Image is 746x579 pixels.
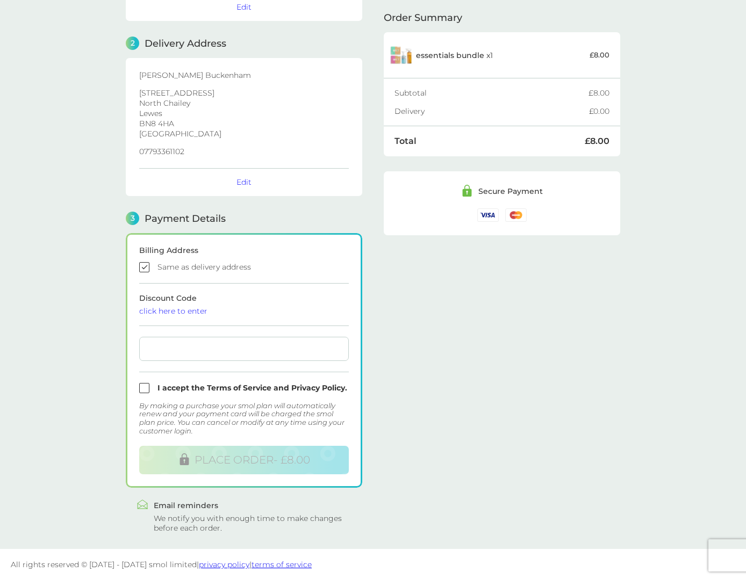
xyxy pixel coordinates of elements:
div: Secure Payment [478,187,543,195]
p: Lewes [139,110,349,117]
div: Total [394,137,585,146]
p: 07793361102 [139,148,349,155]
p: £8.00 [590,49,609,61]
div: click here to enter [139,307,349,315]
span: Order Summary [384,13,462,23]
span: essentials bundle [416,50,484,60]
div: Delivery [394,107,589,115]
p: [PERSON_NAME] Buckenham [139,71,349,79]
img: /assets/icons/cards/visa.svg [477,208,499,222]
div: We notify you with enough time to make changes before each order. [154,513,352,533]
button: Edit [236,177,252,187]
p: [STREET_ADDRESS] [139,89,349,97]
a: terms of service [252,560,312,569]
div: £8.00 [589,89,609,97]
span: 3 [126,212,139,225]
div: £8.00 [585,137,609,146]
p: North Chailey [139,99,349,107]
div: £0.00 [589,107,609,115]
a: privacy policy [199,560,249,569]
img: /assets/icons/cards/mastercard.svg [505,208,527,222]
span: PLACE ORDER - £8.00 [195,453,310,466]
p: BN8 4HA [139,120,349,127]
span: 2 [126,37,139,50]
span: Discount Code [139,293,349,315]
button: PLACE ORDER- £8.00 [139,446,349,474]
div: Billing Address [139,247,349,254]
span: Payment Details [145,214,226,223]
p: [GEOGRAPHIC_DATA] [139,130,349,137]
div: By making a purchase your smol plan will automatically renew and your payment card will be charge... [139,402,349,435]
span: Delivery Address [145,39,226,48]
button: Edit [236,2,252,12]
div: Subtotal [394,89,589,97]
p: x 1 [416,51,493,60]
div: Email reminders [154,502,352,509]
